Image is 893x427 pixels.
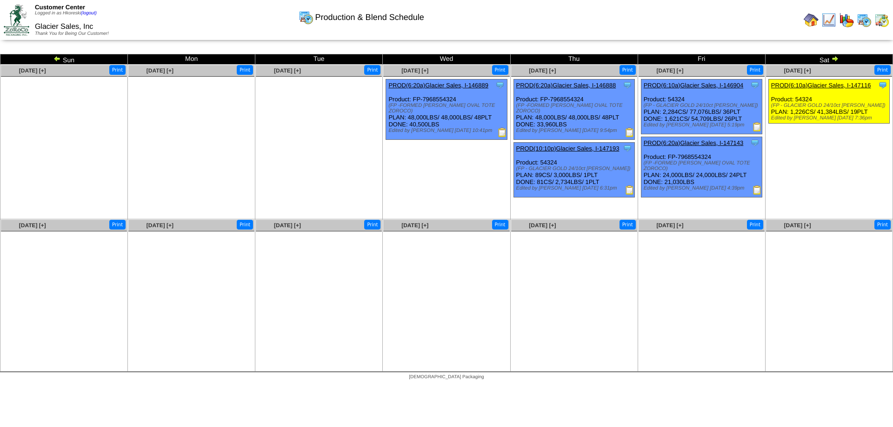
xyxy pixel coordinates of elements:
img: home.gif [804,13,819,27]
div: (FP - GLACIER GOLD 24/10ct [PERSON_NAME]) [644,103,762,108]
button: Print [874,220,891,230]
button: Print [364,65,380,75]
img: calendarprod.gif [857,13,872,27]
button: Print [237,65,253,75]
img: Tooltip [878,80,887,90]
div: Edited by [PERSON_NAME] [DATE] 7:36pm [771,115,889,121]
a: [DATE] [+] [147,222,173,229]
button: Print [109,65,126,75]
div: Edited by [PERSON_NAME] [DATE] 6:31pm [516,185,634,191]
img: calendarinout.gif [874,13,889,27]
div: (FP - GLACIER GOLD 24/10ct [PERSON_NAME]) [771,103,889,108]
img: calendarprod.gif [299,10,313,25]
button: Print [109,220,126,230]
td: Tue [255,54,383,65]
td: Sun [0,54,128,65]
a: (logout) [81,11,97,16]
div: (FP - GLACIER GOLD 24/10ct [PERSON_NAME]) [516,166,634,171]
a: [DATE] [+] [147,67,173,74]
td: Sat [765,54,893,65]
div: Edited by [PERSON_NAME] [DATE] 4:39pm [644,185,762,191]
span: Production & Blend Schedule [315,13,424,22]
a: [DATE] [+] [529,222,556,229]
a: PROD(10:10p)Glacier Sales, I-147193 [516,145,620,152]
button: Print [364,220,380,230]
img: Production Report [498,128,507,137]
div: (FP -FORMED [PERSON_NAME] OVAL TOTE ZOROCO) [644,160,762,171]
a: [DATE] [+] [274,222,301,229]
a: [DATE] [+] [529,67,556,74]
div: Edited by [PERSON_NAME] [DATE] 9:54pm [516,128,634,133]
a: [DATE] [+] [784,222,811,229]
a: [DATE] [+] [401,222,428,229]
a: PROD(6:20a)Glacier Sales, I-146888 [516,82,616,89]
a: [DATE] [+] [19,222,46,229]
a: PROD(6:10a)Glacier Sales, I-146904 [644,82,744,89]
img: Tooltip [623,144,632,153]
td: Thu [510,54,638,65]
img: arrowleft.gif [53,55,61,62]
img: Tooltip [750,138,760,147]
button: Print [874,65,891,75]
img: ZoRoCo_Logo(Green%26Foil)%20jpg.webp [4,4,29,35]
img: Production Report [753,185,762,195]
img: line_graph.gif [821,13,836,27]
img: Production Report [753,122,762,131]
a: PROD(6:20a)Glacier Sales, I-147143 [644,139,744,146]
span: Customer Center [35,4,85,11]
div: Product: FP-7968554324 PLAN: 24,000LBS / 24,000LBS / 24PLT DONE: 21,030LBS [641,137,762,197]
a: PROD(6:10a)Glacier Sales, I-147116 [771,82,871,89]
img: Tooltip [495,80,505,90]
div: (FP -FORMED [PERSON_NAME] OVAL TOTE ZOROCO) [516,103,634,114]
img: Production Report [625,128,634,137]
img: graph.gif [839,13,854,27]
a: [DATE] [+] [784,67,811,74]
button: Print [620,65,636,75]
a: [DATE] [+] [656,222,683,229]
button: Print [237,220,253,230]
a: PROD(6:20a)Glacier Sales, I-146889 [388,82,488,89]
span: Thank You for Being Our Customer! [35,31,109,36]
img: Tooltip [750,80,760,90]
a: [DATE] [+] [401,67,428,74]
img: Production Report [625,185,634,195]
span: [DEMOGRAPHIC_DATA] Packaging [409,374,484,380]
a: [DATE] [+] [656,67,683,74]
div: Product: 54324 PLAN: 1,226CS / 41,384LBS / 19PLT [768,79,889,124]
div: Product: FP-7968554324 PLAN: 48,000LBS / 48,000LBS / 48PLT DONE: 40,500LBS [386,79,507,140]
button: Print [620,220,636,230]
img: Tooltip [623,80,632,90]
td: Mon [128,54,255,65]
button: Print [747,65,763,75]
img: arrowright.gif [831,55,839,62]
div: Edited by [PERSON_NAME] [DATE] 10:41pm [388,128,506,133]
div: (FP -FORMED [PERSON_NAME] OVAL TOTE ZOROCO) [388,103,506,114]
button: Print [492,220,508,230]
button: Print [747,220,763,230]
span: Logged in as Hkoreski [35,11,97,16]
a: [DATE] [+] [19,67,46,74]
td: Wed [383,54,510,65]
div: Edited by [PERSON_NAME] [DATE] 5:19pm [644,122,762,128]
div: Product: FP-7968554324 PLAN: 48,000LBS / 48,000LBS / 48PLT DONE: 33,960LBS [513,79,634,140]
td: Fri [638,54,765,65]
a: [DATE] [+] [274,67,301,74]
span: Glacier Sales, Inc [35,23,93,31]
div: Product: 54324 PLAN: 89CS / 3,000LBS / 1PLT DONE: 81CS / 2,734LBS / 1PLT [513,143,634,197]
div: Product: 54324 PLAN: 2,284CS / 77,076LBS / 36PLT DONE: 1,621CS / 54,709LBS / 26PLT [641,79,762,134]
button: Print [492,65,508,75]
